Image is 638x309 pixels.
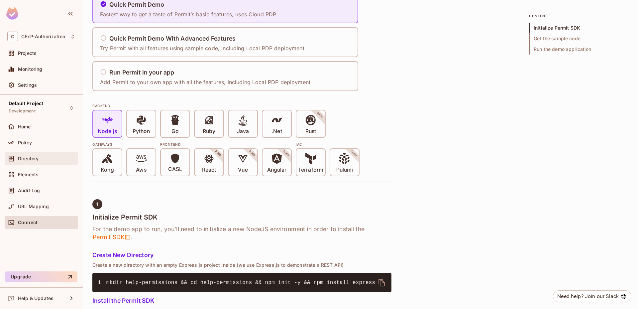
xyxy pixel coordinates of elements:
p: Add Permit to your own app with all the features, including Local PDP deployment [100,78,310,86]
p: Vue [238,167,248,173]
span: 1 [98,279,106,287]
p: Java [237,128,249,135]
p: Aws [136,167,146,173]
p: Node js [98,128,117,135]
span: Projects [18,51,37,56]
span: SOON [205,141,231,167]
p: Rust [305,128,316,135]
div: BACKEND [92,103,391,108]
h6: For the demo app to run, you’ll need to initialize a new NodeJS environment in order to install t... [92,225,391,241]
span: SOON [239,141,265,167]
span: Directory [18,156,39,161]
span: Workspace: CExP-Authorization [21,34,65,39]
p: Fastest way to get a taste of Permit’s basic features, uses Cloud PDP [100,11,276,18]
p: Angular [267,167,287,173]
span: SOON [307,102,333,128]
span: Development [9,108,36,114]
p: Kong [101,167,114,173]
h5: Quick Permit Demo With Advanced Features [109,35,236,42]
p: CASL [168,166,182,173]
div: IAC [296,142,360,147]
span: Connect [18,220,38,225]
div: Frontend [160,142,292,147]
p: .Net [271,128,282,135]
div: Need help? Join our Slack [557,292,619,300]
div: Gateways [92,142,156,147]
span: Audit Log [18,188,40,193]
h5: Run Permit in your app [109,69,174,76]
p: Try Permit with all features using sample code, including Local PDP deployment [100,45,304,52]
span: Settings [18,82,37,88]
span: C [7,32,18,41]
button: Upgrade [5,271,77,282]
p: Pulumi [336,167,353,173]
span: SOON [273,141,299,167]
span: Monitoring [18,67,43,72]
span: mkdir help-permissions && cd help-permissions && npm init -y && npm install express [106,280,375,286]
p: Terraform [298,167,323,173]
span: Home [18,124,31,129]
p: Create a new directory with an empty Express.js project inside (we use Express.js to demonstrate ... [92,262,391,268]
span: Policy [18,140,32,145]
span: Get the sample code [529,33,629,44]
p: Ruby [203,128,215,135]
h5: Create New Directory [92,252,391,258]
span: Permit SDK [92,233,131,241]
h5: Install the Permit SDK [92,297,391,304]
h4: Initialize Permit SDK [92,213,391,221]
img: SReyMgAAAABJRU5ErkJggg== [6,7,18,20]
span: SOON [341,141,367,167]
span: Run the demo application [529,44,629,55]
span: Elements [18,172,39,177]
p: content [529,13,629,19]
span: Help & Updates [18,296,53,301]
span: Initialize Permit SDK [529,23,629,33]
p: Python [133,128,150,135]
span: Default Project [9,101,43,106]
p: Go [171,128,179,135]
button: delete [374,275,390,291]
h5: Quick Permit Demo [109,1,164,8]
span: 1 [96,202,98,207]
p: React [202,167,216,173]
span: URL Mapping [18,204,49,209]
